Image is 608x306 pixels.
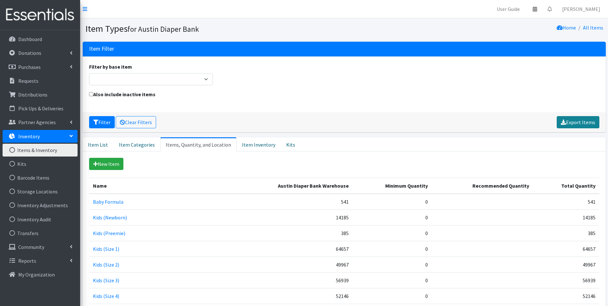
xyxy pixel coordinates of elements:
[281,137,301,151] a: Kits
[229,178,353,194] th: Austin Diaper Bank Warehouse
[3,102,78,115] a: Pick Ups & Deliveries
[3,171,78,184] a: Barcode Items
[3,254,78,267] a: Reports
[533,209,599,225] td: 14185
[229,288,353,304] td: 52146
[89,63,132,71] label: Filter by base item
[3,157,78,170] a: Kits
[18,258,36,264] p: Reports
[533,178,599,194] th: Total Quantity
[3,199,78,212] a: Inventory Adjustments
[3,241,78,253] a: Community
[353,225,432,241] td: 0
[18,105,63,112] p: Pick Ups & Deliveries
[432,178,533,194] th: Recommended Quantity
[93,214,127,221] a: Kids (Newborn)
[18,271,55,278] p: My Organization
[353,178,432,194] th: Minimum Quantity
[229,257,353,272] td: 49967
[18,78,38,84] p: Requests
[353,241,432,257] td: 0
[492,3,525,15] a: User Guide
[160,137,237,151] a: Items, Quantity, and Location
[229,241,353,257] td: 64657
[353,194,432,210] td: 0
[533,288,599,304] td: 52146
[583,24,603,31] a: All Items
[229,194,353,210] td: 541
[89,178,229,194] th: Name
[18,119,56,125] p: Partner Agencies
[533,225,599,241] td: 385
[18,50,41,56] p: Donations
[3,144,78,157] a: Items & Inventory
[128,24,199,34] small: for Austin Diaper Bank
[3,74,78,87] a: Requests
[89,46,114,52] h3: Item Filter
[93,277,119,284] a: Kids (Size 3)
[83,137,113,151] a: Item List
[89,158,123,170] a: New Item
[3,88,78,101] a: Distributions
[89,116,115,128] button: Filter
[3,268,78,281] a: My Organization
[3,227,78,240] a: Transfers
[3,4,78,26] img: HumanEssentials
[18,91,47,98] p: Distributions
[533,272,599,288] td: 56939
[533,257,599,272] td: 49967
[557,3,605,15] a: [PERSON_NAME]
[533,194,599,210] td: 541
[229,209,353,225] td: 14185
[353,209,432,225] td: 0
[229,225,353,241] td: 385
[116,116,156,128] a: Clear Filters
[557,24,576,31] a: Home
[533,241,599,257] td: 64657
[3,130,78,143] a: Inventory
[93,230,125,236] a: Kids (Preemie)
[3,213,78,226] a: Inventory Audit
[353,272,432,288] td: 0
[93,199,123,205] a: Baby Formula
[93,246,119,252] a: Kids (Size 1)
[237,137,281,151] a: Item Inventory
[18,244,44,250] p: Community
[113,137,160,151] a: Item Categories
[89,92,93,96] input: Also include inactive items
[3,33,78,46] a: Dashboard
[18,64,41,70] p: Purchases
[3,116,78,129] a: Partner Agencies
[18,36,42,42] p: Dashboard
[3,47,78,59] a: Donations
[93,261,119,268] a: Kids (Size 2)
[3,61,78,73] a: Purchases
[85,23,342,34] h1: Item Types
[353,288,432,304] td: 0
[3,185,78,198] a: Storage Locations
[18,133,40,140] p: Inventory
[89,90,155,98] label: Also include inactive items
[229,272,353,288] td: 56939
[557,116,599,128] a: Export Items
[93,293,119,299] a: Kids (Size 4)
[353,257,432,272] td: 0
